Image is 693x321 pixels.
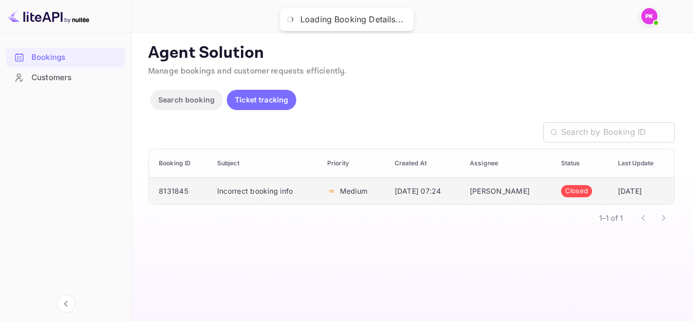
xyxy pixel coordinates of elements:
img: Poonam Kukreja [641,8,657,24]
td: Incorrect booking info [209,177,319,204]
div: Bookings [31,52,120,63]
th: Subject [209,149,319,178]
p: 1–1 of 1 [599,212,623,223]
th: Status [553,149,610,178]
p: Medium [340,186,367,196]
a: Bookings [6,48,125,66]
th: Priority [319,149,387,178]
button: Collapse navigation [57,295,75,313]
th: Created At [387,149,462,178]
div: Customers [31,72,120,84]
td: [DATE] 07:24 [387,177,462,204]
th: Booking ID [149,149,209,178]
th: Last Update [610,149,674,178]
input: Search by Booking ID [561,122,675,142]
img: LiteAPI logo [8,8,89,24]
td: 8131845 [149,177,209,204]
p: Agent Solution [148,43,675,63]
td: [DATE] [610,177,674,204]
div: Customers [6,68,125,88]
p: Search booking [158,94,215,105]
span: Closed [561,186,593,196]
div: Loading Booking Details... [300,14,403,25]
div: Bookings [6,48,125,67]
span: Manage bookings and customer requests efficiently. [148,66,347,77]
a: Customers [6,68,125,87]
p: Ticket tracking [235,94,288,105]
td: [PERSON_NAME] [462,177,553,204]
th: Assignee [462,149,553,178]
